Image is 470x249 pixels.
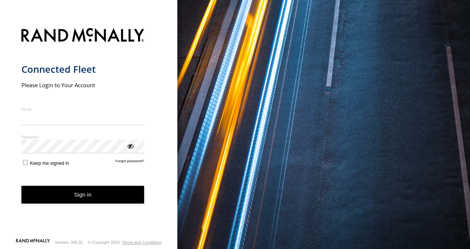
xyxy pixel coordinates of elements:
[21,27,144,45] img: Rand McNally
[21,81,144,89] h2: Please Login to Your Account
[23,160,28,165] input: Keep me signed in
[21,106,144,112] label: Email
[126,142,134,150] div: ViewPassword
[21,24,156,238] form: main
[16,239,50,246] a: Visit our Website
[55,240,83,245] div: Version: 305.01
[21,63,144,75] h1: Connected Fleet
[116,159,144,166] a: Forgot password?
[30,160,69,166] span: Keep me signed in
[21,134,144,140] label: Password
[88,240,161,245] div: © Copyright 2025 -
[122,240,161,245] a: Terms and Conditions
[21,186,144,204] button: Sign in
